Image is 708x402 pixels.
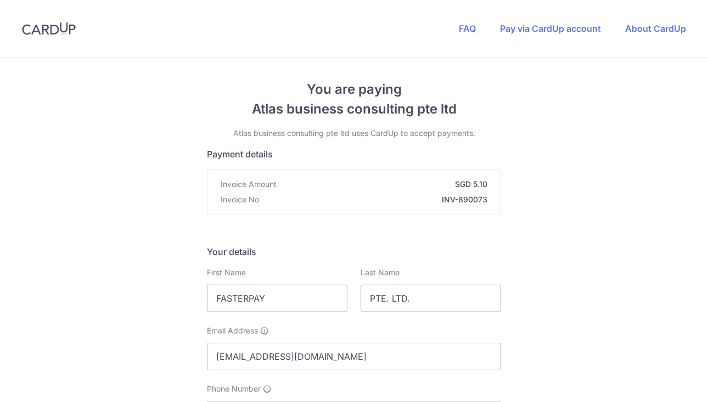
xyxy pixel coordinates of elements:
span: Invoice No [221,194,259,205]
input: Email address [207,343,501,370]
img: CardUp [22,22,76,35]
h5: Payment details [207,148,501,161]
span: Phone Number [207,383,261,394]
p: Atlas business consulting pte ltd uses CardUp to accept payments. [207,128,501,139]
input: First name [207,285,347,312]
span: You are paying [207,80,501,99]
span: Invoice Amount [221,179,277,190]
label: Last Name [361,267,400,278]
span: Email Address [207,325,258,336]
strong: SGD 5.10 [281,179,487,190]
strong: INV-890073 [263,194,487,205]
h5: Your details [207,245,501,258]
a: Pay via CardUp account [500,23,601,34]
a: FAQ [459,23,476,34]
span: Atlas business consulting pte ltd [207,99,501,119]
label: First Name [207,267,246,278]
input: Last name [361,285,501,312]
a: About CardUp [625,23,686,34]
